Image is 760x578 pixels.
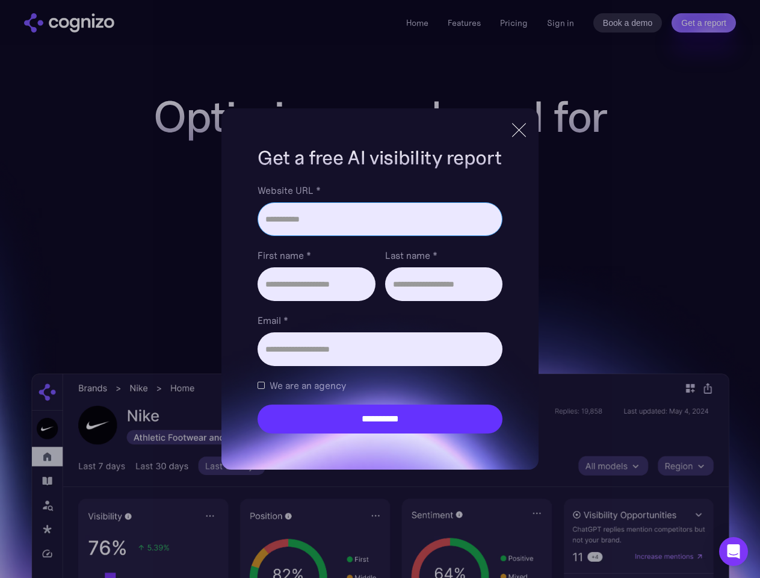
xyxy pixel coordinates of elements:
[385,248,502,263] label: Last name *
[270,378,346,393] span: We are an agency
[258,248,375,263] label: First name *
[258,183,502,197] label: Website URL *
[258,183,502,433] form: Brand Report Form
[719,537,748,566] div: Open Intercom Messenger
[258,313,502,328] label: Email *
[258,144,502,171] h1: Get a free AI visibility report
